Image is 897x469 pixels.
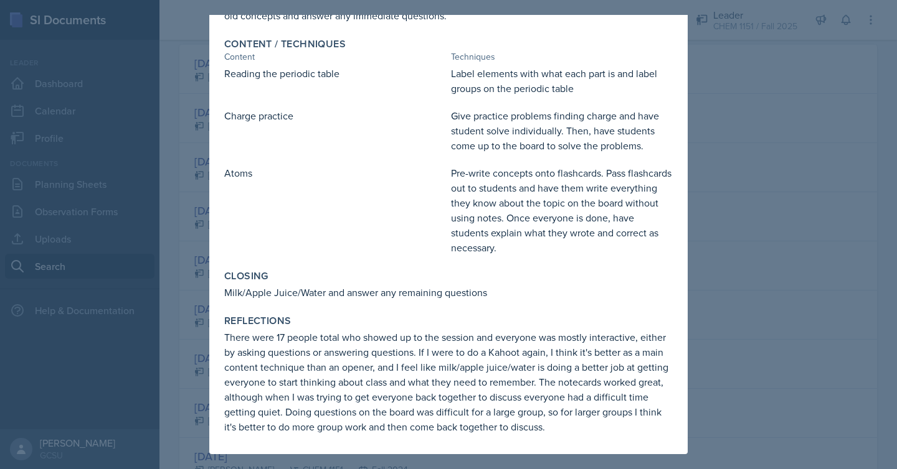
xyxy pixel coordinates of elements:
p: Reading the periodic table [224,66,446,81]
div: Techniques [451,50,673,63]
label: Reflections [224,315,291,327]
p: There were 17 people total who showed up to the session and everyone was mostly interactive, eith... [224,330,673,434]
p: Label elements with what each part is and label groups on the periodic table [451,66,673,96]
p: Pre-write concepts onto flashcards. Pass flashcards out to students and have them write everythin... [451,165,673,255]
p: Milk/Apple Juice/Water and answer any remaining questions [224,285,673,300]
p: Charge practice [224,108,446,123]
label: Closing [224,270,268,282]
p: Atoms [224,165,446,180]
p: Give practice problems finding charge and have student solve individually. Then, have students co... [451,108,673,153]
label: Content / Techniques [224,38,346,50]
div: Content [224,50,446,63]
